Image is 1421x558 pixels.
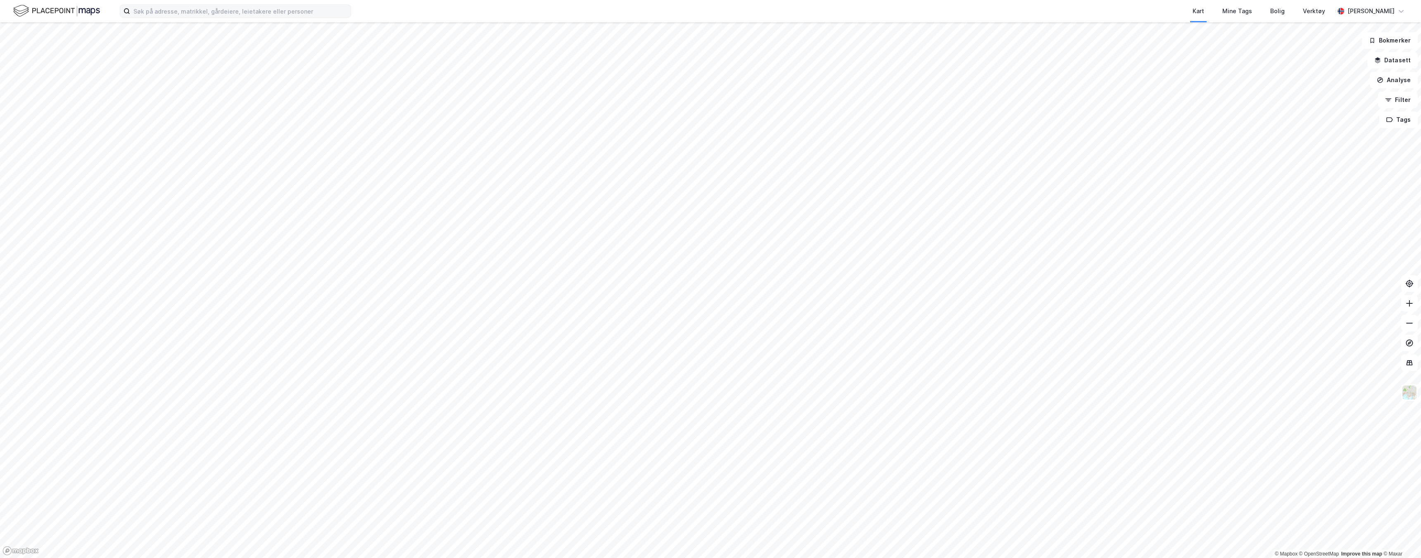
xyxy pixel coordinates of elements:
[1362,32,1418,49] button: Bokmerker
[1347,6,1395,16] div: [PERSON_NAME]
[1270,6,1285,16] div: Bolig
[130,5,351,17] input: Søk på adresse, matrikkel, gårdeiere, leietakere eller personer
[1222,6,1252,16] div: Mine Tags
[1402,385,1417,400] img: Z
[1193,6,1204,16] div: Kart
[1341,551,1382,557] a: Improve this map
[1370,72,1418,88] button: Analyse
[1299,551,1339,557] a: OpenStreetMap
[1275,551,1297,557] a: Mapbox
[1303,6,1325,16] div: Verktøy
[1367,52,1418,69] button: Datasett
[1380,518,1421,558] iframe: Chat Widget
[1378,92,1418,108] button: Filter
[2,546,39,556] a: Mapbox homepage
[1379,111,1418,128] button: Tags
[13,4,100,18] img: logo.f888ab2527a4732fd821a326f86c7f29.svg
